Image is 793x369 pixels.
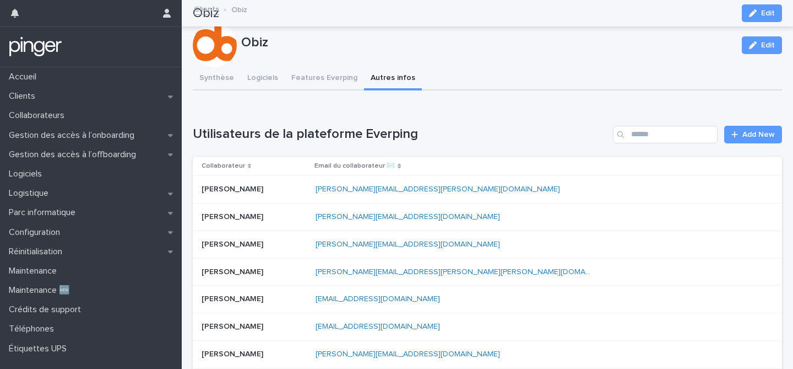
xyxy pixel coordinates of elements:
tr: [PERSON_NAME][PERSON_NAME] [PERSON_NAME][EMAIL_ADDRESS][PERSON_NAME][PERSON_NAME][DOMAIN_NAME] [193,258,782,286]
a: [PERSON_NAME][EMAIL_ADDRESS][DOMAIN_NAME] [316,213,500,221]
span: Edit [761,41,775,49]
p: Gestion des accès à l’onboarding [4,130,143,141]
button: Features Everping [285,67,364,90]
p: Configuration [4,227,69,238]
p: Obiz [231,3,247,15]
input: Search [613,126,718,143]
tr: [PERSON_NAME][PERSON_NAME] [PERSON_NAME][EMAIL_ADDRESS][PERSON_NAME][DOMAIN_NAME] [193,176,782,204]
tr: [PERSON_NAME][PERSON_NAME] [EMAIL_ADDRESS][DOMAIN_NAME] [193,286,782,313]
button: Logiciels [241,67,285,90]
a: [PERSON_NAME][EMAIL_ADDRESS][PERSON_NAME][PERSON_NAME][DOMAIN_NAME] [316,268,620,276]
p: Maintenance 🆕 [4,285,79,296]
p: Accueil [4,72,45,82]
a: [PERSON_NAME][EMAIL_ADDRESS][DOMAIN_NAME] [316,350,500,358]
p: [PERSON_NAME] [202,210,265,222]
p: Maintenance [4,266,66,276]
a: [EMAIL_ADDRESS][DOMAIN_NAME] [316,323,440,330]
span: Add New [742,131,775,138]
a: [PERSON_NAME][EMAIL_ADDRESS][PERSON_NAME][DOMAIN_NAME] [316,185,560,193]
p: Email du collaborateur ✉️ [314,160,395,172]
p: Logistique [4,188,57,199]
img: mTgBEunGTSyRkCgitkcU [9,36,62,58]
button: Edit [742,36,782,54]
p: Étiquettes UPS [4,344,75,354]
p: [PERSON_NAME] [202,265,265,277]
p: [PERSON_NAME] [202,238,265,249]
button: Synthèse [193,67,241,90]
tr: [PERSON_NAME][PERSON_NAME] [EMAIL_ADDRESS][DOMAIN_NAME] [193,313,782,341]
a: [PERSON_NAME][EMAIL_ADDRESS][DOMAIN_NAME] [316,240,500,248]
p: Obiz [241,35,733,51]
p: Crédits de support [4,304,90,315]
tr: [PERSON_NAME][PERSON_NAME] [PERSON_NAME][EMAIL_ADDRESS][DOMAIN_NAME] [193,203,782,231]
p: Logiciels [4,169,51,179]
a: [EMAIL_ADDRESS][DOMAIN_NAME] [316,295,440,303]
p: [PERSON_NAME] [202,347,265,359]
button: Autres infos [364,67,422,90]
p: [PERSON_NAME] [202,292,265,304]
p: Collaborateurs [4,110,73,121]
a: Add New [724,126,782,143]
tr: [PERSON_NAME][PERSON_NAME] [PERSON_NAME][EMAIL_ADDRESS][DOMAIN_NAME] [193,231,782,258]
tr: [PERSON_NAME][PERSON_NAME] [PERSON_NAME][EMAIL_ADDRESS][DOMAIN_NAME] [193,340,782,368]
p: Clients [4,91,44,101]
p: Réinitialisation [4,247,71,257]
p: Parc informatique [4,207,84,218]
p: [PERSON_NAME] [202,320,265,331]
a: Clients [194,2,219,15]
p: Gestion des accès à l’offboarding [4,149,145,160]
p: Téléphones [4,324,63,334]
p: [PERSON_NAME] [202,183,265,194]
p: Collaborateur [202,160,245,172]
h1: Utilisateurs de la plateforme Everping [193,126,609,142]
